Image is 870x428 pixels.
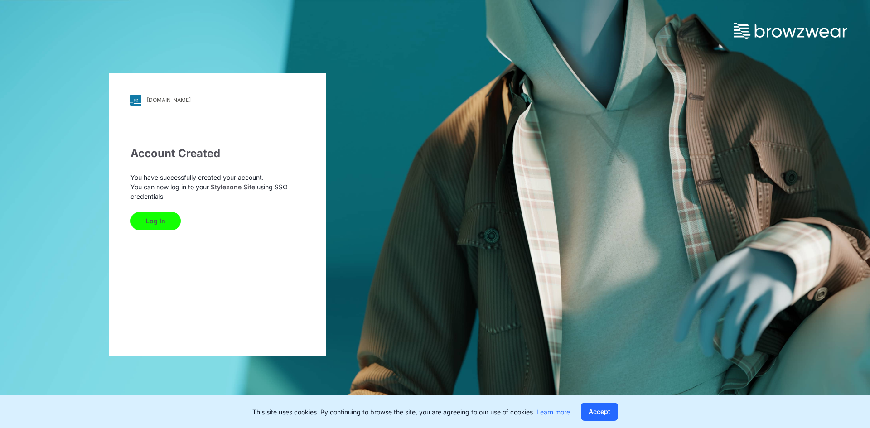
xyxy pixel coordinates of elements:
[734,23,847,39] img: browzwear-logo.73288ffb.svg
[130,212,181,230] button: Log In
[130,95,304,106] a: [DOMAIN_NAME]
[252,407,570,417] p: This site uses cookies. By continuing to browse the site, you are agreeing to our use of cookies.
[130,182,304,201] p: You can now log in to your using SSO credentials
[211,183,255,191] a: Stylezone Site
[130,173,304,182] p: You have successfully created your account.
[536,408,570,416] a: Learn more
[130,95,141,106] img: svg+xml;base64,PHN2ZyB3aWR0aD0iMjgiIGhlaWdodD0iMjgiIHZpZXdCb3g9IjAgMCAyOCAyOCIgZmlsbD0ibm9uZSIgeG...
[581,403,618,421] button: Accept
[147,96,191,103] div: [DOMAIN_NAME]
[130,145,304,162] div: Account Created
